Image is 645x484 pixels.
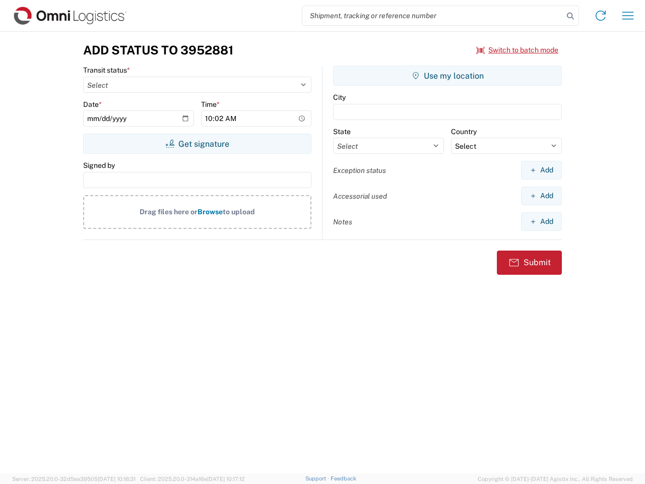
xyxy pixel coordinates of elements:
[12,476,136,482] span: Server: 2025.20.0-32d5ea39505
[83,100,102,109] label: Date
[451,127,477,136] label: Country
[302,6,563,25] input: Shipment, tracking or reference number
[83,161,115,170] label: Signed by
[333,166,386,175] label: Exception status
[478,474,633,483] span: Copyright © [DATE]-[DATE] Agistix Inc., All Rights Reserved
[305,475,331,481] a: Support
[198,208,223,216] span: Browse
[497,251,562,275] button: Submit
[521,187,562,205] button: Add
[83,134,311,154] button: Get signature
[333,217,352,226] label: Notes
[333,93,346,102] label: City
[333,66,562,86] button: Use my location
[331,475,356,481] a: Feedback
[98,476,136,482] span: [DATE] 10:18:31
[333,127,351,136] label: State
[333,192,387,201] label: Accessorial used
[83,66,130,75] label: Transit status
[201,100,220,109] label: Time
[140,208,198,216] span: Drag files here or
[521,161,562,179] button: Add
[140,476,245,482] span: Client: 2025.20.0-314a16e
[521,212,562,231] button: Add
[83,43,233,57] h3: Add Status to 3952881
[207,476,245,482] span: [DATE] 10:17:12
[476,42,558,58] button: Switch to batch mode
[223,208,255,216] span: to upload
